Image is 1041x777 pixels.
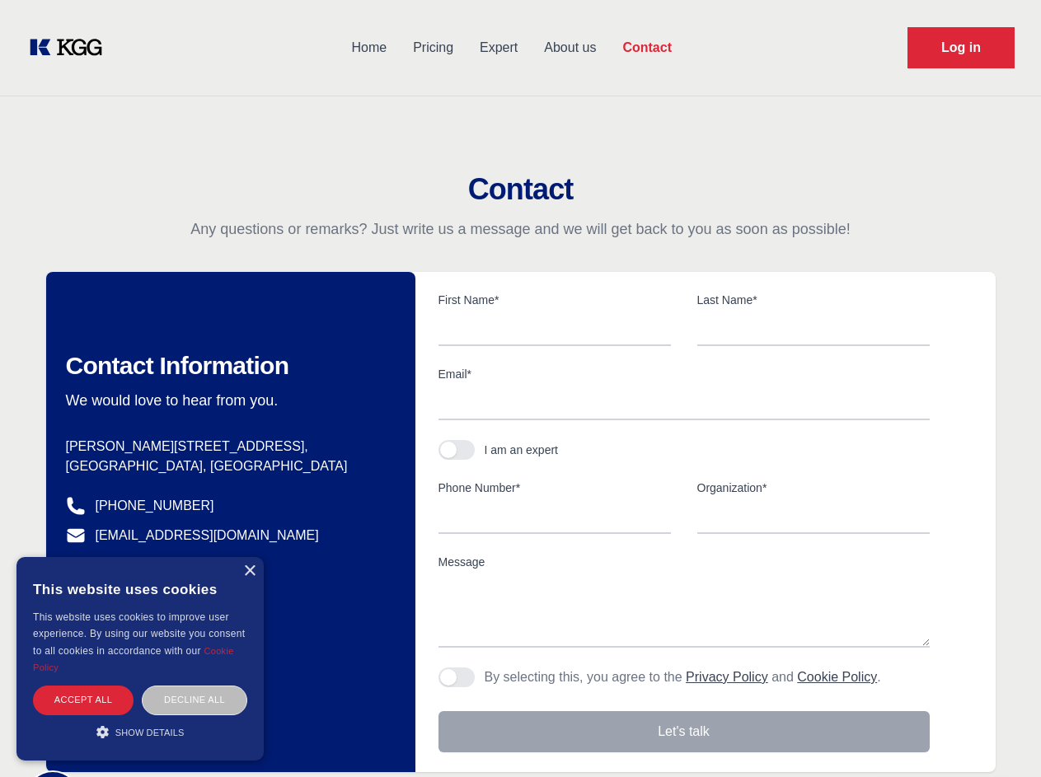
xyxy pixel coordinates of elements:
label: Last Name* [697,292,930,308]
h2: Contact Information [66,351,389,381]
a: Expert [467,26,531,69]
div: Close [243,565,256,578]
a: Cookie Policy [797,670,877,684]
button: Let's talk [438,711,930,752]
div: Accept all [33,686,134,714]
label: Message [438,554,930,570]
div: Show details [33,723,247,740]
label: Organization* [697,480,930,496]
p: Any questions or remarks? Just write us a message and we will get back to you as soon as possible! [20,219,1021,239]
a: Cookie Policy [33,646,234,672]
a: About us [531,26,609,69]
iframe: Chat Widget [959,698,1041,777]
label: Phone Number* [438,480,671,496]
div: I am an expert [485,442,559,458]
label: First Name* [438,292,671,308]
a: Contact [609,26,685,69]
h2: Contact [20,173,1021,206]
a: Home [338,26,400,69]
p: [PERSON_NAME][STREET_ADDRESS], [66,437,389,456]
span: This website uses cookies to improve user experience. By using our website you consent to all coo... [33,611,245,657]
p: We would love to hear from you. [66,391,389,410]
a: Privacy Policy [686,670,768,684]
a: Pricing [400,26,467,69]
a: [PHONE_NUMBER] [96,496,214,516]
span: Show details [115,728,185,737]
label: Email* [438,366,930,382]
a: @knowledgegategroup [66,555,230,575]
a: Request Demo [907,27,1015,68]
p: By selecting this, you agree to the and . [485,667,881,687]
p: [GEOGRAPHIC_DATA], [GEOGRAPHIC_DATA] [66,456,389,476]
div: Decline all [142,686,247,714]
a: [EMAIL_ADDRESS][DOMAIN_NAME] [96,526,319,545]
div: This website uses cookies [33,569,247,609]
a: KOL Knowledge Platform: Talk to Key External Experts (KEE) [26,35,115,61]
